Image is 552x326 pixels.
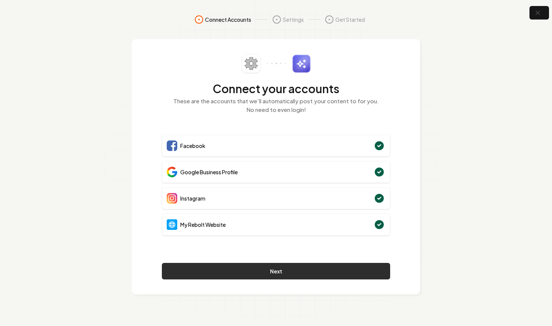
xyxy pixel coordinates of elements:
[292,54,311,73] img: sparkles.svg
[283,16,304,23] span: Settings
[205,16,251,23] span: Connect Accounts
[180,221,226,228] span: My Rebolt Website
[167,193,177,204] img: Instagram
[167,140,177,151] img: Facebook
[180,195,205,202] span: Instagram
[335,16,365,23] span: Get Started
[180,168,238,176] span: Google Business Profile
[162,82,390,95] h2: Connect your accounts
[162,97,390,114] p: These are the accounts that we'll automatically post your content to for you. No need to even login!
[167,167,177,177] img: Google
[267,63,286,64] img: connector-dots.svg
[162,263,390,279] button: Next
[180,142,205,149] span: Facebook
[167,219,177,230] img: Website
